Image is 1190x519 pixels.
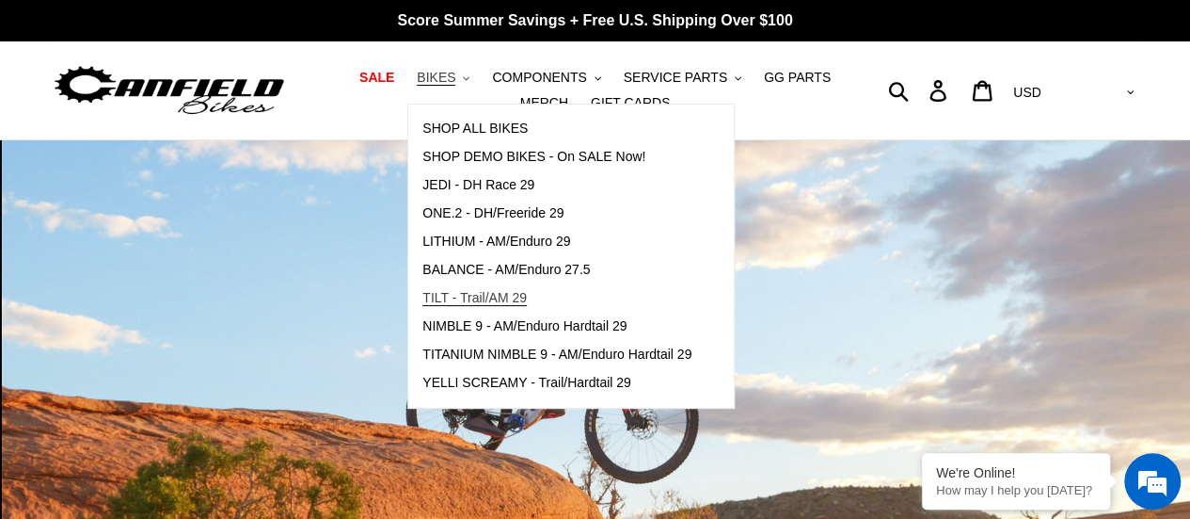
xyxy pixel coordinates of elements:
a: LITHIUM - AM/Enduro 29 [408,228,706,256]
a: BALANCE - AM/Enduro 27.5 [408,256,706,284]
a: SHOP DEMO BIKES - On SALE Now! [408,143,706,171]
a: SHOP ALL BIKES [408,115,706,143]
a: ONE.2 - DH/Freeride 29 [408,200,706,228]
span: SHOP DEMO BIKES - On SALE Now! [422,149,645,165]
p: How may I help you today? [936,483,1096,497]
button: COMPONENTS [483,65,610,90]
img: Canfield Bikes [52,61,287,121]
span: NIMBLE 9 - AM/Enduro Hardtail 29 [422,318,627,334]
a: YELLI SCREAMY - Trail/Hardtail 29 [408,369,706,397]
span: SERVICE PARTS [624,70,727,86]
span: LITHIUM - AM/Enduro 29 [422,234,570,250]
span: MERCH [520,95,568,111]
a: JEDI - DH Race 29 [408,171,706,200]
a: GIFT CARDS [581,90,680,116]
span: SALE [359,70,394,86]
a: TITANIUM NIMBLE 9 - AM/Enduro Hardtail 29 [408,341,706,369]
a: NIMBLE 9 - AM/Enduro Hardtail 29 [408,313,706,341]
span: YELLI SCREAMY - Trail/Hardtail 29 [422,375,631,391]
a: SALE [350,65,404,90]
a: MERCH [511,90,578,116]
span: GG PARTS [764,70,831,86]
span: GIFT CARDS [591,95,671,111]
span: SHOP ALL BIKES [422,121,528,137]
span: TILT - Trail/AM 29 [422,290,527,306]
div: We're Online! [936,465,1096,480]
span: JEDI - DH Race 29 [422,177,534,193]
a: TILT - Trail/AM 29 [408,284,706,313]
span: ONE.2 - DH/Freeride 29 [422,205,563,221]
span: BALANCE - AM/Enduro 27.5 [422,262,590,278]
button: SERVICE PARTS [614,65,751,90]
button: BIKES [407,65,479,90]
span: BIKES [417,70,455,86]
a: GG PARTS [754,65,840,90]
span: TITANIUM NIMBLE 9 - AM/Enduro Hardtail 29 [422,347,691,363]
span: COMPONENTS [492,70,586,86]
